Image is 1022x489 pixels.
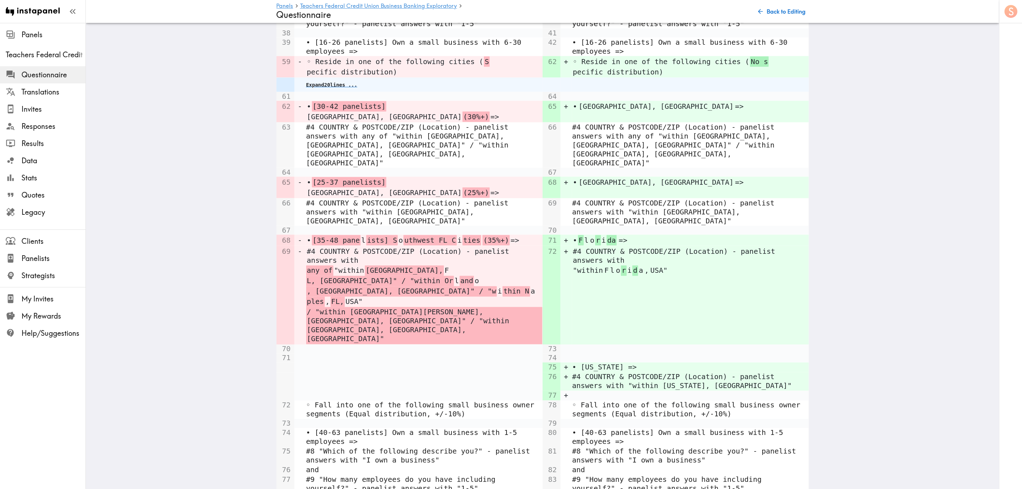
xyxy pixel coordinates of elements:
[6,50,85,60] span: Teachers Federal Credit Union Business Banking Exploratory
[572,246,808,266] span: #4 COUNTRY & POSTCODE/ZIP (Location) - panelist answers with
[734,101,744,112] span: =>
[572,101,578,112] span: •
[21,207,85,217] span: Legacy
[572,177,578,188] span: •
[572,38,808,56] pre: • [16-26 panelists] Own a small business with 6-30 employees =>
[21,70,85,80] span: Questionnaire
[280,57,291,66] pre: 59
[474,276,480,286] span: o
[280,401,291,410] pre: 72
[572,67,664,77] span: pecific distribution)
[618,235,628,246] span: =>
[546,29,557,38] pre: 41
[306,266,333,276] span: any of
[280,236,291,245] pre: 68
[546,123,557,132] pre: 66
[306,112,463,122] span: [GEOGRAPHIC_DATA], [GEOGRAPHIC_DATA]
[546,345,557,354] pre: 73
[280,38,291,47] pre: 39
[510,235,520,246] span: =>
[572,57,750,67] span: ◦ Reside in one of the following cities (
[280,247,291,256] pre: 69
[306,67,398,77] span: pecific distribution)
[306,188,463,198] span: [GEOGRAPHIC_DATA], [GEOGRAPHIC_DATA]
[572,466,808,475] pre: and
[280,466,291,475] pre: 76
[300,3,457,10] a: Teachers Federal Credit Union Business Banking Exploratory
[756,4,809,19] button: Back to Editing
[306,297,325,307] span: ples
[21,271,85,281] span: Strategists
[572,373,808,391] pre: #4 COUNTRY & POSTCODE/ZIP (Location) - panelist answers with "within [US_STATE], [GEOGRAPHIC_DATA]"
[306,235,312,246] span: •
[280,92,291,101] pre: 61
[572,199,808,226] pre: #4 COUNTRY & POSTCODE/ZIP (Location) - panelist answers with "within [GEOGRAPHIC_DATA], [GEOGRAPH...
[333,266,365,276] span: "within
[578,177,734,188] span: [GEOGRAPHIC_DATA], [GEOGRAPHIC_DATA]
[306,246,542,266] span: #4 COUNTRY & POSTCODE/ZIP (Location) - panelist answers with
[734,177,744,188] span: =>
[546,226,557,235] pre: 70
[503,286,530,297] span: thin N
[298,178,302,187] pre: -
[298,57,302,66] pre: -
[280,447,291,456] pre: 75
[280,345,291,354] pre: 70
[578,235,584,246] span: F
[306,401,542,419] pre: ◦ Fall into one of the following small business owner segments (Equal distribution, +/-10%)
[280,102,291,111] pre: 62
[632,266,638,276] span: d
[1004,4,1018,19] button: S
[595,235,601,246] span: r
[572,266,604,276] span: "within
[306,82,357,88] pre: Expand 20 lines ...
[572,447,808,465] pre: #8 "Which of the following describe you?" - panelist answers with "I own a business"
[546,429,557,437] pre: 80
[463,235,481,246] span: ties
[306,286,497,297] span: , [GEOGRAPHIC_DATA], [GEOGRAPHIC_DATA]" / "w
[564,363,568,372] pre: +
[21,87,85,97] span: Translations
[21,190,85,200] span: Quotes
[277,3,293,10] a: Panels
[564,57,568,66] pre: +
[306,57,484,67] span: ◦ Reside in one of the following cities (
[277,10,750,20] h4: Questionnaire
[546,92,557,101] pre: 64
[398,235,404,246] span: o
[460,276,474,286] span: and
[483,235,510,246] span: (35%+)
[280,178,291,187] pre: 65
[578,101,734,112] span: [GEOGRAPHIC_DATA], [GEOGRAPHIC_DATA]
[604,266,610,276] span: F
[298,236,302,245] pre: -
[572,429,808,446] pre: • [40-63 panelists] Own a small business with 1-5 employees =>
[546,447,557,456] pre: 81
[530,286,536,297] span: a
[457,235,463,246] span: i
[21,173,85,183] span: Stats
[312,177,387,188] span: [25-37 panelists]
[280,123,291,132] pre: 63
[280,354,291,363] pre: 71
[607,235,617,246] span: da
[280,29,291,38] pre: 38
[404,235,457,246] span: uthwest FL C
[546,419,557,428] pre: 79
[546,38,557,47] pre: 42
[21,139,85,149] span: Results
[572,123,808,168] pre: #4 COUNTRY & POSTCODE/ZIP (Location) - panelist answers with any of "within [GEOGRAPHIC_DATA], [G...
[564,373,568,382] pre: +
[564,391,568,400] pre: +
[644,266,650,276] span: ,
[564,102,568,111] pre: +
[21,156,85,166] span: Data
[280,226,291,235] pre: 67
[280,429,291,437] pre: 74
[572,401,808,419] pre: ◦ Fall into one of the following small business owner segments (Equal distribution, +/-10%)
[572,363,808,372] pre: • [US_STATE] =>
[21,104,85,114] span: Invites
[546,466,557,475] pre: 82
[21,253,85,263] span: Panelists
[306,101,312,112] span: •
